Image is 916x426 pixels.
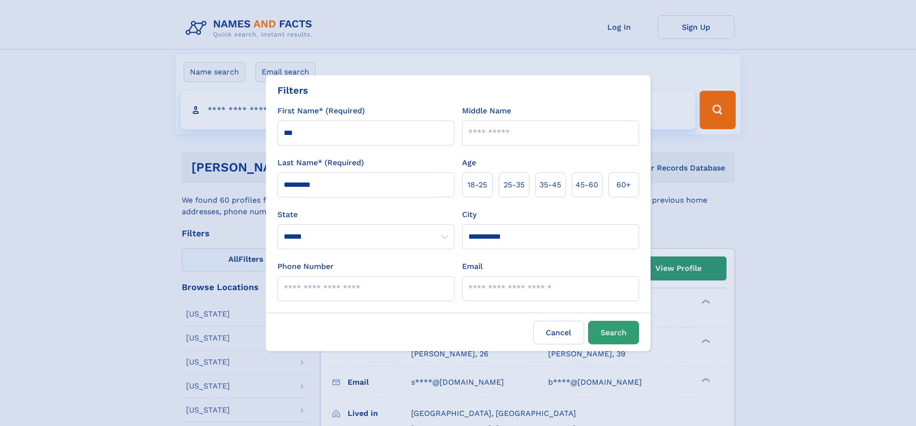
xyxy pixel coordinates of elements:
span: 25‑35 [503,179,525,191]
span: 18‑25 [467,179,487,191]
label: First Name* (Required) [277,105,365,117]
button: Search [588,321,639,344]
label: State [277,209,454,220]
div: Filters [277,83,308,97]
span: 35‑45 [540,179,561,191]
label: Cancel [533,321,584,344]
label: Email [462,261,483,272]
label: City [462,209,477,220]
label: Middle Name [462,105,511,117]
span: 60+ [616,179,631,191]
span: 45‑60 [576,179,598,191]
label: Phone Number [277,261,334,272]
label: Age [462,157,476,169]
label: Last Name* (Required) [277,157,364,169]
